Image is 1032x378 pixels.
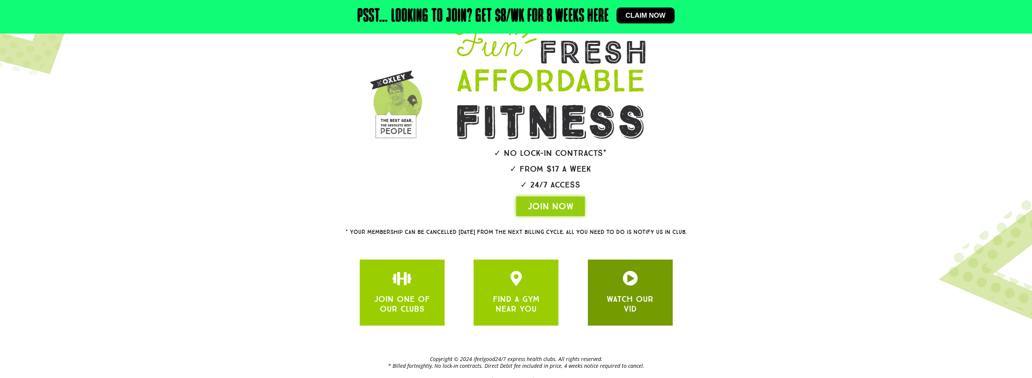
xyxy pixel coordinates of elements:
[493,294,540,314] a: FIND A GYM NEAR YOU
[623,271,638,286] a: JOIN ONE OF OUR CLUBS
[434,165,667,173] h2: ✓ From $17 a week
[616,8,675,23] a: Claim now
[509,271,524,286] a: JOIN ONE OF OUR CLUBS
[394,271,409,286] a: JOIN ONE OF OUR CLUBS
[516,197,585,216] a: JOIN NOW
[528,200,574,212] span: JOIN NOW
[275,356,758,369] h2: Copyright © 2024 ifeelgood24/7 express health clubs. All rights reserved. * Billed fortnightly, N...
[357,8,609,26] h2: Psst… Looking to join? Get $8/wk for 8 weeks here
[607,294,653,314] a: WATCH OUR VID
[318,229,714,235] h2: * Your membership can be cancelled [DATE] from the next billing cycle. All you need to do is noti...
[626,12,666,19] span: Claim now
[374,294,430,314] a: JOIN ONE OF OUR CLUBS
[434,149,667,157] h2: ✓ No lock-in contracts*
[434,181,667,189] h2: ✓ 24/7 Access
